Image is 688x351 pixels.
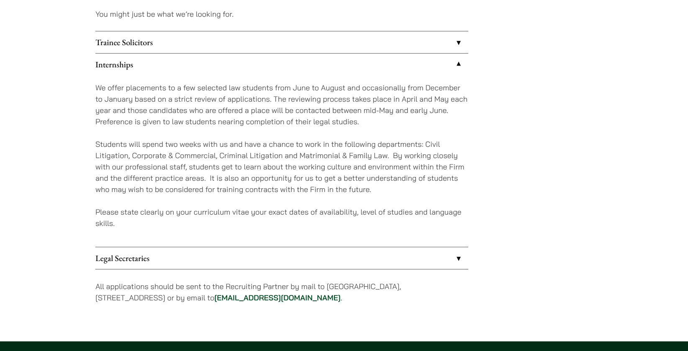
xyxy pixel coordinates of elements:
a: [EMAIL_ADDRESS][DOMAIN_NAME] [214,293,341,302]
p: We offer placements to a few selected law students from June to August and occasionally from Dece... [95,82,468,127]
p: All applications should be sent to the Recruiting Partner by mail to [GEOGRAPHIC_DATA], [STREET_A... [95,281,468,303]
p: Please state clearly on your curriculum vitae your exact dates of availability, level of studies ... [95,206,468,229]
p: You might just be what we’re looking for. [95,8,468,20]
div: Internships [95,75,468,247]
a: Trainee Solicitors [95,31,468,53]
a: Legal Secretaries [95,247,468,269]
a: Internships [95,54,468,75]
p: Students will spend two weeks with us and have a chance to work in the following departments: Civ... [95,138,468,195]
